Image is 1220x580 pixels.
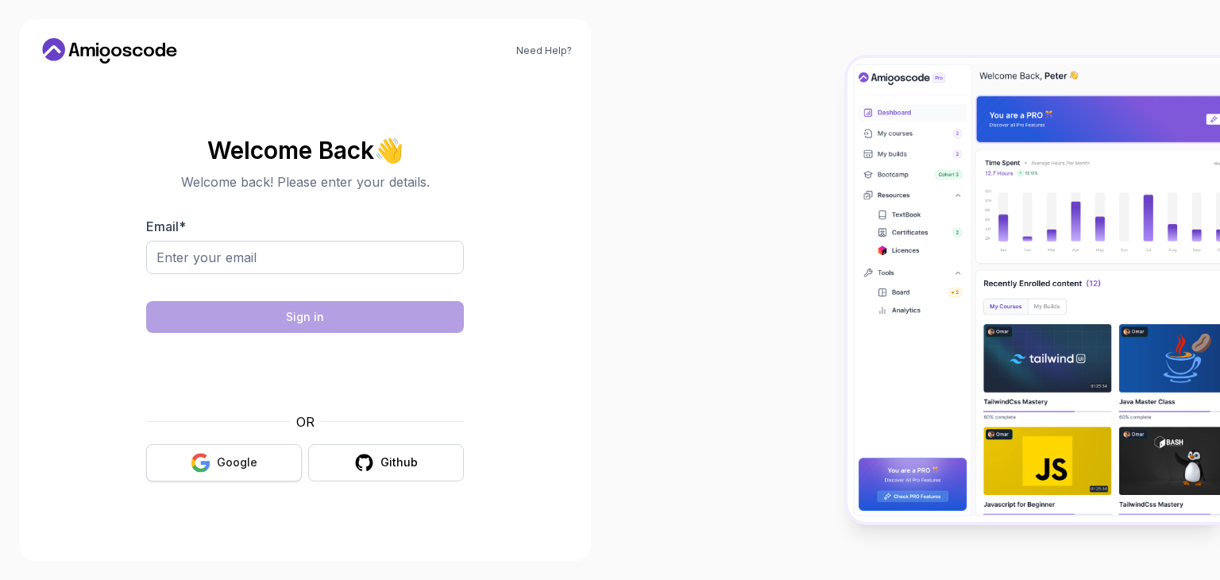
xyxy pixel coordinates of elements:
[308,444,464,481] button: Github
[146,137,464,163] h2: Welcome Back
[217,454,257,470] div: Google
[146,301,464,333] button: Sign in
[146,444,302,481] button: Google
[296,412,315,431] p: OR
[146,241,464,274] input: Enter your email
[146,218,186,234] label: Email *
[185,342,425,403] iframe: Widget containing checkbox for hCaptcha security challenge
[373,137,404,164] span: 👋
[38,38,181,64] a: Home link
[286,309,324,325] div: Sign in
[847,58,1220,522] img: Amigoscode Dashboard
[146,172,464,191] p: Welcome back! Please enter your details.
[380,454,418,470] div: Github
[516,44,572,57] a: Need Help?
